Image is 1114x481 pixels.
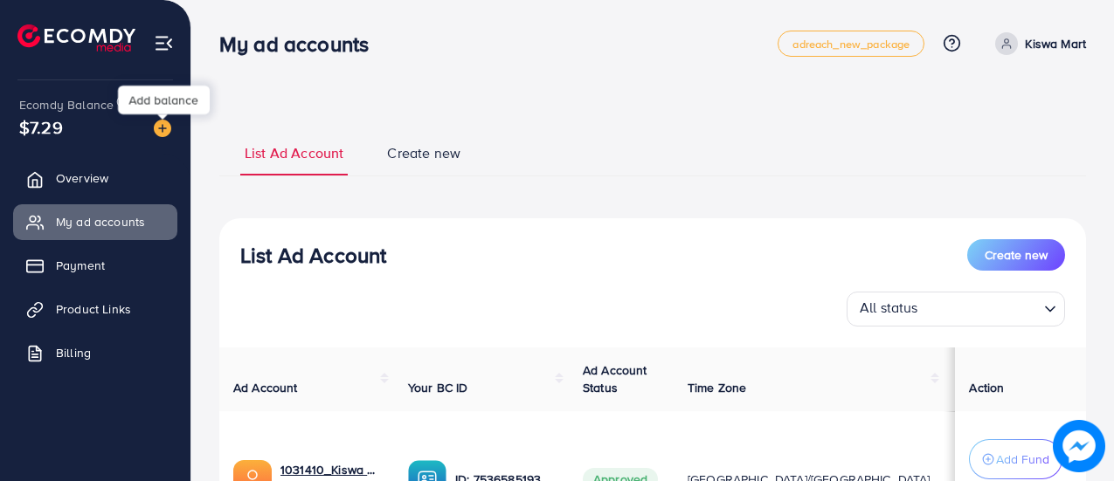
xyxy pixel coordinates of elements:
button: Create new [967,239,1065,271]
a: Overview [13,161,177,196]
img: image [1054,421,1104,471]
span: Action [969,379,1004,396]
p: Add Fund [996,449,1049,470]
span: List Ad Account [245,143,343,163]
img: logo [17,24,135,52]
h3: My ad accounts [219,31,383,57]
button: Add Fund [969,439,1062,479]
p: Kiswa Mart [1025,33,1086,54]
a: 1031410_Kiswa Add Acc_1754748063745 [280,461,380,478]
span: Ad Account [233,379,298,396]
span: Create new [387,143,460,163]
a: Product Links [13,292,177,326]
a: Payment [13,248,177,283]
a: adreach_new_package [778,31,924,57]
span: Ad Account Status [583,361,647,396]
span: Product Links [56,300,131,318]
img: image [154,120,171,137]
a: My ad accounts [13,204,177,239]
h3: List Ad Account [240,243,386,268]
span: adreach_new_package [792,38,910,50]
span: My ad accounts [56,213,145,230]
span: Payment [56,257,105,274]
span: Ecomdy Balance [19,96,114,113]
span: Your BC ID [408,379,468,396]
span: All status [856,294,922,322]
span: Create new [985,246,1048,264]
span: $7.29 [19,114,63,140]
span: Billing [56,344,91,361]
input: Search for option [924,295,1037,322]
div: Search for option [847,292,1065,326]
a: Billing [13,335,177,370]
span: Overview [56,169,108,187]
div: Add balance [118,86,210,114]
img: menu [154,33,174,53]
a: Kiswa Mart [988,32,1086,55]
span: Time Zone [688,379,746,396]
